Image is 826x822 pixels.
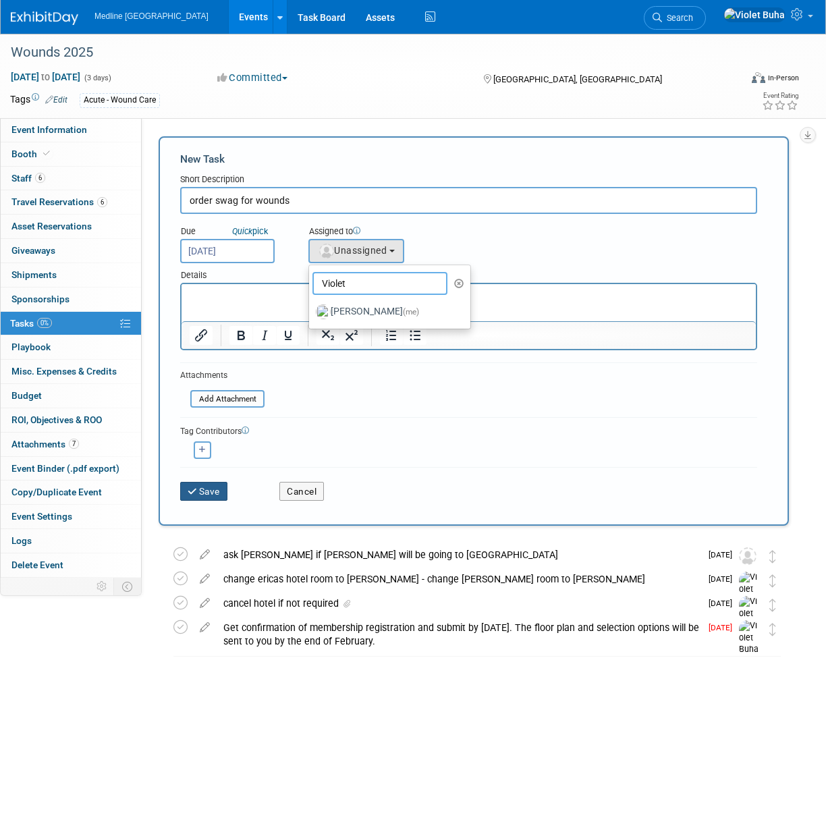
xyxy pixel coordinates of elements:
[1,287,141,311] a: Sponsorships
[193,549,217,561] a: edit
[769,550,776,563] i: Move task
[1,529,141,553] a: Logs
[80,93,160,107] div: Acute - Wound Care
[739,620,759,656] img: Violet Buha
[1,408,141,432] a: ROI, Objectives & ROO
[11,173,45,184] span: Staff
[217,616,700,653] div: Get confirmation of membership registration and submit by [DATE]. The floor plan and selection op...
[37,318,52,328] span: 0%
[739,572,759,607] img: Violet Buha
[217,568,700,591] div: change ericas hotel room to [PERSON_NAME] - change [PERSON_NAME] room to [PERSON_NAME]
[229,326,252,345] button: Bold
[11,269,57,280] span: Shipments
[193,573,217,585] a: edit
[762,92,798,99] div: Event Rating
[739,596,759,632] img: Violet Buha
[1,481,141,504] a: Copy/Duplicate Event
[43,150,50,157] i: Booth reservation complete
[182,284,756,321] iframe: Rich Text Area
[308,239,404,263] button: Unassigned
[1,457,141,481] a: Event Binder (.pdf export)
[253,326,276,345] button: Italic
[1,360,141,383] a: Misc. Expenses & Credits
[6,40,732,65] div: Wounds 2025
[279,482,324,501] button: Cancel
[1,433,141,456] a: Attachments7
[404,326,426,345] button: Bullet list
[35,173,45,183] span: 6
[1,384,141,408] a: Budget
[232,226,252,236] i: Quick
[180,263,757,283] div: Details
[312,272,447,295] input: Search
[11,11,78,25] img: ExhibitDay
[493,74,662,84] span: [GEOGRAPHIC_DATA], [GEOGRAPHIC_DATA]
[662,13,693,23] span: Search
[180,152,757,167] div: New Task
[11,148,53,159] span: Booth
[180,187,757,214] input: Name of task or a short description
[723,7,786,22] img: Violet Buha
[1,239,141,263] a: Giveaways
[193,597,217,609] a: edit
[11,294,70,304] span: Sponsorships
[11,511,72,522] span: Event Settings
[1,118,141,142] a: Event Information
[11,439,79,449] span: Attachments
[1,335,141,359] a: Playbook
[752,72,765,83] img: Format-Inperson.png
[11,366,117,377] span: Misc. Expenses & Credits
[1,215,141,238] a: Asset Reservations
[83,74,111,82] span: (3 days)
[767,73,799,83] div: In-Person
[180,423,757,437] div: Tag Contributors
[94,11,209,21] span: Medline [GEOGRAPHIC_DATA]
[10,318,52,329] span: Tasks
[1,142,141,166] a: Booth
[1,505,141,528] a: Event Settings
[217,543,700,566] div: ask [PERSON_NAME] if [PERSON_NAME] will be going to [GEOGRAPHIC_DATA]
[180,239,275,263] input: Due Date
[709,599,739,608] span: [DATE]
[769,574,776,587] i: Move task
[11,124,87,135] span: Event Information
[190,326,213,345] button: Insert/edit link
[709,574,739,584] span: [DATE]
[709,623,739,632] span: [DATE]
[316,326,339,345] button: Subscript
[318,245,387,256] span: Unassigned
[97,197,107,207] span: 6
[39,72,52,82] span: to
[709,550,739,559] span: [DATE]
[69,439,79,449] span: 7
[229,225,271,237] a: Quickpick
[180,173,757,187] div: Short Description
[403,307,419,317] span: (me)
[739,547,756,565] img: Unassigned
[10,92,67,108] td: Tags
[644,6,706,30] a: Search
[684,70,799,90] div: Event Format
[180,482,227,501] button: Save
[1,553,141,577] a: Delete Event
[11,414,102,425] span: ROI, Objectives & ROO
[11,390,42,401] span: Budget
[180,370,265,381] div: Attachments
[11,245,55,256] span: Giveaways
[11,463,119,474] span: Event Binder (.pdf export)
[45,95,67,105] a: Edit
[90,578,114,595] td: Personalize Event Tab Strip
[180,225,288,239] div: Due
[1,312,141,335] a: Tasks0%
[316,301,457,323] label: [PERSON_NAME]
[114,578,142,595] td: Toggle Event Tabs
[11,221,92,231] span: Asset Reservations
[308,225,437,239] div: Assigned to
[11,559,63,570] span: Delete Event
[217,592,700,615] div: cancel hotel if not required
[340,326,363,345] button: Superscript
[1,263,141,287] a: Shipments
[769,623,776,636] i: Move task
[1,167,141,190] a: Staff6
